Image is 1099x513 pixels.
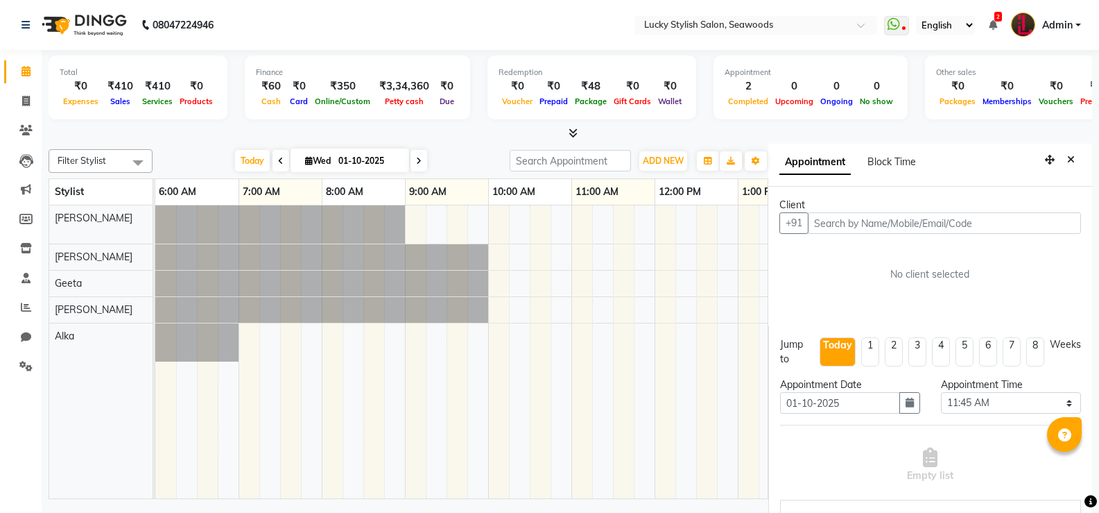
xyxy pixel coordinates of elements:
div: ₹0 [936,78,979,94]
div: ₹3,34,360 [374,78,435,94]
a: 7:00 AM [239,182,284,202]
div: ₹0 [655,78,685,94]
button: Close [1061,149,1081,171]
li: 3 [908,337,926,367]
div: Redemption [499,67,685,78]
div: ₹0 [979,78,1035,94]
a: 9:00 AM [406,182,450,202]
div: ₹0 [286,78,311,94]
iframe: chat widget [1041,457,1085,499]
li: 4 [932,337,950,367]
span: ADD NEW [643,155,684,166]
span: Wed [302,155,334,166]
span: Services [139,96,176,106]
span: Cash [258,96,284,106]
div: Client [779,198,1081,212]
div: 0 [856,78,897,94]
div: ₹48 [571,78,610,94]
li: 8 [1026,337,1044,367]
span: Alka [55,330,74,342]
span: Packages [936,96,979,106]
li: 1 [861,337,879,367]
div: 2 [725,78,772,94]
span: Prepaid [536,96,571,106]
div: ₹0 [1035,78,1077,94]
span: [PERSON_NAME] [55,303,132,316]
span: Expenses [60,96,102,106]
div: Today [823,338,852,353]
span: Block Time [867,155,916,168]
a: 11:00 AM [572,182,622,202]
input: Search Appointment [510,150,631,171]
div: 0 [817,78,856,94]
div: Total [60,67,216,78]
span: Completed [725,96,772,106]
li: 7 [1003,337,1021,367]
span: Upcoming [772,96,817,106]
li: 6 [979,337,997,367]
span: Filter Stylist [58,155,106,166]
div: ₹0 [610,78,655,94]
span: Voucher [499,96,536,106]
div: Finance [256,67,459,78]
div: Appointment [725,67,897,78]
div: ₹0 [536,78,571,94]
span: Due [436,96,458,106]
span: Memberships [979,96,1035,106]
span: Package [571,96,610,106]
div: 0 [772,78,817,94]
img: Admin [1011,12,1035,37]
span: Online/Custom [311,96,374,106]
span: Admin [1042,18,1073,33]
a: 10:00 AM [489,182,539,202]
span: Wallet [655,96,685,106]
a: 8:00 AM [322,182,367,202]
span: Gift Cards [610,96,655,106]
div: ₹0 [435,78,459,94]
a: 1:00 PM [738,182,782,202]
span: No show [856,96,897,106]
span: Empty list [907,448,953,483]
b: 08047224946 [153,6,214,44]
input: yyyy-mm-dd [780,392,900,414]
span: 2 [994,12,1002,22]
a: 12:00 PM [655,182,704,202]
span: Today [235,150,270,171]
div: Jump to [780,337,814,367]
div: ₹0 [499,78,536,94]
div: ₹410 [139,78,176,94]
input: 2025-10-01 [334,151,404,171]
span: Stylist [55,185,84,198]
button: +91 [779,212,808,234]
div: Appointment Time [941,378,1081,392]
div: ₹0 [176,78,216,94]
span: [PERSON_NAME] [55,212,132,224]
div: ₹350 [311,78,374,94]
li: 5 [955,337,973,367]
span: Petty cash [381,96,427,106]
button: ADD NEW [639,151,687,171]
span: Products [176,96,216,106]
span: Sales [107,96,134,106]
a: 6:00 AM [155,182,200,202]
div: ₹60 [256,78,286,94]
input: Search by Name/Mobile/Email/Code [808,212,1081,234]
span: Ongoing [817,96,856,106]
div: ₹410 [102,78,139,94]
div: No client selected [813,267,1048,282]
li: 2 [885,337,903,367]
span: Geeta [55,277,82,289]
img: logo [35,6,130,44]
span: Vouchers [1035,96,1077,106]
div: ₹0 [60,78,102,94]
div: Weeks [1050,337,1081,352]
a: 2 [989,19,997,31]
span: Card [286,96,311,106]
span: [PERSON_NAME] [55,251,132,263]
div: Appointment Date [780,378,920,392]
span: Appointment [779,150,851,175]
